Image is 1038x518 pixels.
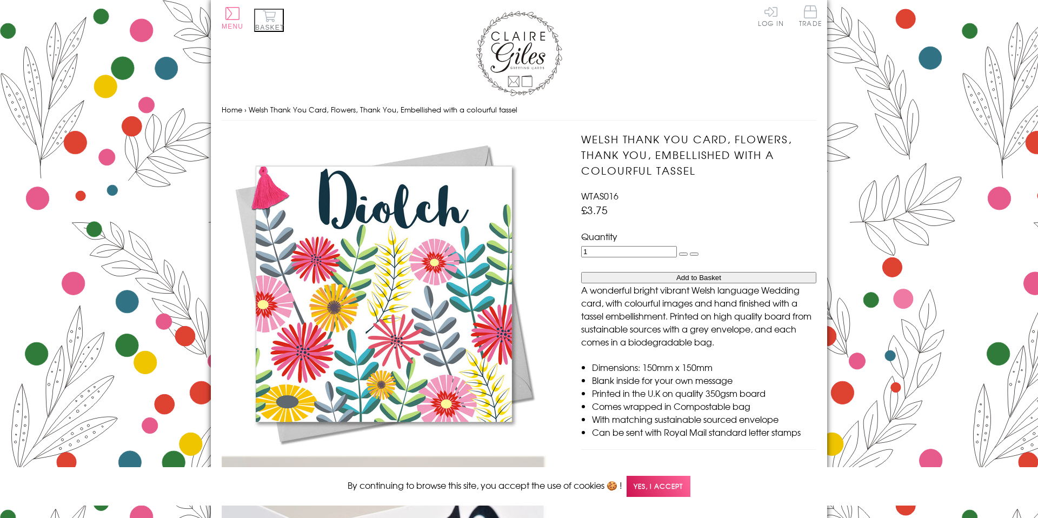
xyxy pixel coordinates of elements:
[244,104,247,115] span: ›
[222,23,243,30] span: Menu
[581,272,816,283] button: Add to Basket
[581,189,618,202] span: WTAS016
[581,202,608,217] span: £3.75
[590,466,695,479] a: Go back to the collection
[222,104,242,115] a: Home
[254,9,284,32] button: Basket
[676,274,721,282] span: Add to Basket
[222,131,546,456] img: Welsh Thank You Card, Flowers, Thank You, Embellished with a colourful tassel
[222,7,243,30] button: Menu
[799,5,822,26] span: Trade
[758,5,784,26] a: Log In
[592,361,816,374] li: Dimensions: 150mm x 150mm
[222,99,816,121] nav: breadcrumbs
[581,230,617,243] label: Quantity
[627,476,690,497] span: Yes, I accept
[476,11,562,96] img: Claire Giles Greetings Cards
[581,131,816,178] h1: Welsh Thank You Card, Flowers, Thank You, Embellished with a colourful tassel
[581,283,816,348] p: A wonderful bright vibrant Welsh language Wedding card, with colourful images and hand finished w...
[592,400,816,413] li: Comes wrapped in Compostable bag
[592,374,816,387] li: Blank inside for your own message
[592,387,816,400] li: Printed in the U.K on quality 350gsm board
[592,426,816,439] li: Can be sent with Royal Mail standard letter stamps
[249,104,517,115] span: Welsh Thank You Card, Flowers, Thank You, Embellished with a colourful tassel
[592,413,816,426] li: With matching sustainable sourced envelope
[799,5,822,29] a: Trade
